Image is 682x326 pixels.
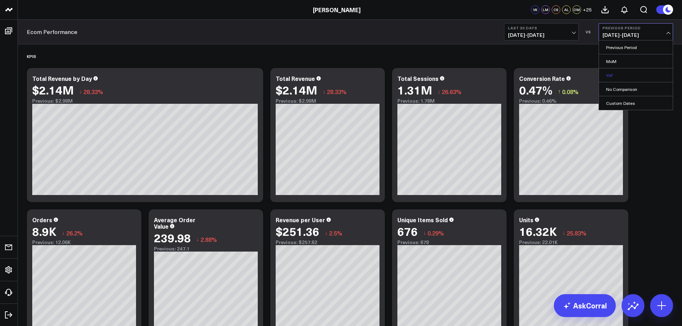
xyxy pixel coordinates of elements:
[531,5,540,14] div: VK
[397,74,439,82] div: Total Sessions
[32,83,74,96] div: $2.14M
[32,98,258,104] div: Previous: $2.98M
[582,30,595,34] div: VS
[276,74,315,82] div: Total Revenue
[27,28,77,36] a: Ecom Performance
[32,74,92,82] div: Total Revenue by Day
[32,216,52,224] div: Orders
[552,5,560,14] div: CS
[572,5,581,14] div: DM
[427,229,444,237] span: 0.29%
[276,83,317,96] div: $2.14M
[397,239,501,245] div: Previous: 678
[423,228,426,238] span: ↓
[599,82,673,96] a: No Comparison
[397,216,448,224] div: Unique Items Sold
[313,6,361,14] a: [PERSON_NAME]
[32,225,57,238] div: 8.9K
[541,5,550,14] div: LM
[154,231,191,244] div: 239.98
[599,23,673,40] button: Previous Period[DATE]-[DATE]
[276,239,379,245] div: Previous: $257.82
[276,216,325,224] div: Revenue per User
[558,87,561,96] span: ↑
[599,96,673,110] a: Custom Dates
[323,87,325,96] span: ↓
[562,228,565,238] span: ↓
[567,229,586,237] span: 25.83%
[154,246,258,252] div: Previous: 247.1
[599,54,673,68] a: MoM
[397,98,501,104] div: Previous: 1.78M
[32,239,136,245] div: Previous: 12.06K
[519,225,557,238] div: 16.32K
[599,68,673,82] a: YoY
[603,26,669,30] b: Previous Period
[325,228,328,238] span: ↓
[276,98,379,104] div: Previous: $2.98M
[27,48,36,64] div: KPIS
[83,88,103,96] span: 28.33%
[196,235,199,244] span: ↓
[504,23,579,40] button: Last 30 Days[DATE]-[DATE]
[519,98,623,104] div: Previous: 0.46%
[62,228,65,238] span: ↓
[442,88,461,96] span: 26.63%
[276,225,319,238] div: $251.36
[79,87,82,96] span: ↓
[397,83,432,96] div: 1.31M
[519,239,623,245] div: Previous: 22.01K
[519,74,565,82] div: Conversion Rate
[437,87,440,96] span: ↓
[329,229,342,237] span: 2.5%
[327,88,347,96] span: 28.33%
[562,88,579,96] span: 0.08%
[583,5,592,14] button: +25
[508,26,575,30] b: Last 30 Days
[603,32,669,38] span: [DATE] - [DATE]
[599,40,673,54] a: Previous Period
[508,32,575,38] span: [DATE] - [DATE]
[519,83,552,96] div: 0.47%
[583,7,592,12] span: + 25
[554,294,616,317] a: AskCorral
[397,225,418,238] div: 676
[519,216,533,224] div: Units
[154,216,195,230] div: Average Order Value
[200,235,217,243] span: 2.88%
[66,229,83,237] span: 26.2%
[562,5,571,14] div: AL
